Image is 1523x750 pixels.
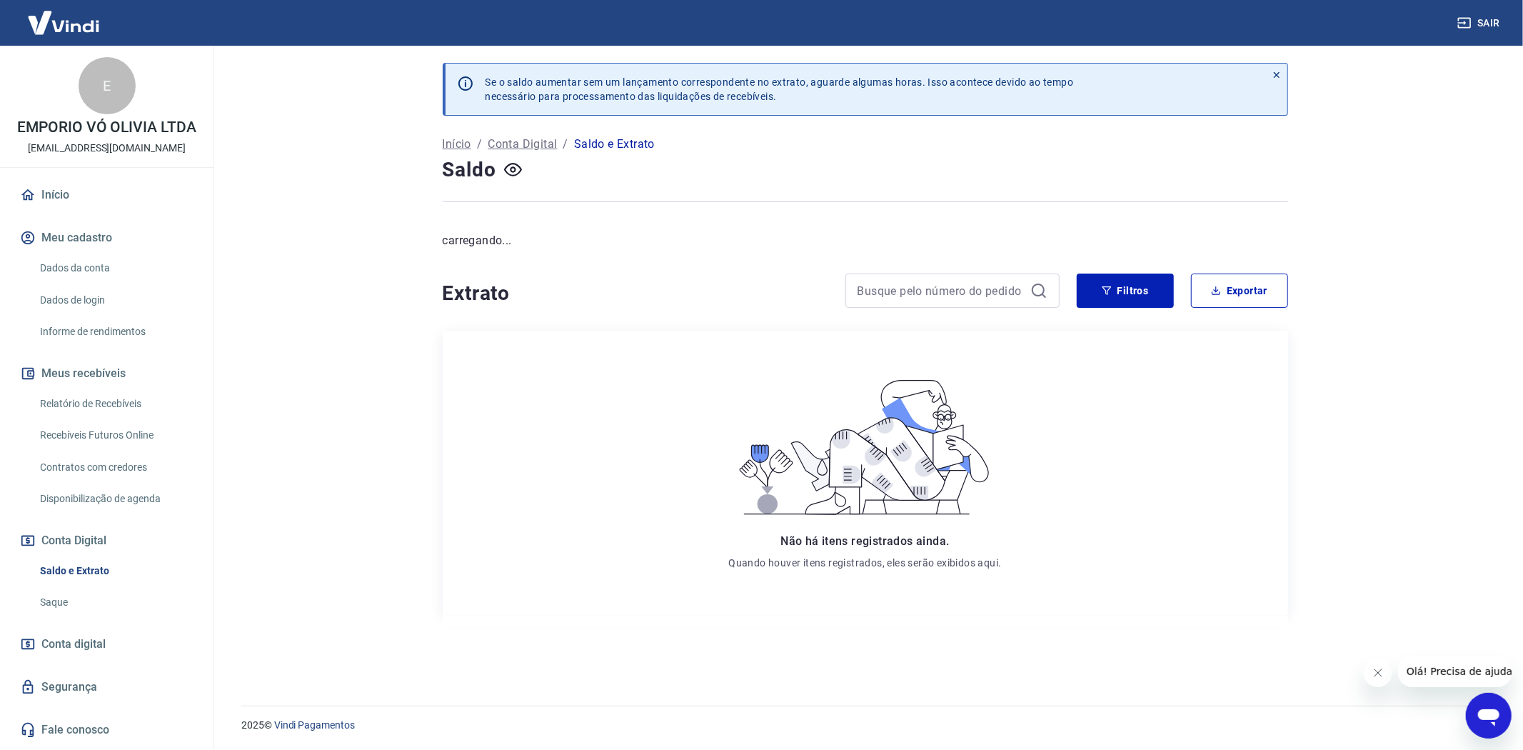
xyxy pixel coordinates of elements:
[34,317,196,346] a: Informe de rendimentos
[9,10,120,21] span: Olá! Precisa de ajuda?
[1398,656,1512,687] iframe: Mensagem da empresa
[488,136,557,153] a: Conta Digital
[17,714,196,746] a: Fale conosco
[34,421,196,450] a: Recebíveis Futuros Online
[443,279,828,308] h4: Extrato
[241,718,1489,733] p: 2025 ©
[443,232,1288,249] p: carregando...
[274,719,355,731] a: Vindi Pagamentos
[34,389,196,419] a: Relatório de Recebíveis
[17,120,196,135] p: EMPORIO VÓ OLIVIA LTDA
[17,179,196,211] a: Início
[41,634,106,654] span: Conta digital
[34,453,196,482] a: Contratos com credores
[17,671,196,703] a: Segurança
[79,57,136,114] div: E
[1077,274,1174,308] button: Filtros
[28,141,186,156] p: [EMAIL_ADDRESS][DOMAIN_NAME]
[17,629,196,660] a: Conta digital
[443,156,496,184] h4: Saldo
[477,136,482,153] p: /
[1191,274,1288,308] button: Exportar
[1454,10,1506,36] button: Sair
[17,222,196,254] button: Meu cadastro
[858,280,1025,301] input: Busque pelo número do pedido
[780,534,949,548] span: Não há itens registrados ainda.
[1364,659,1392,687] iframe: Fechar mensagem
[34,286,196,315] a: Dados de login
[443,136,471,153] a: Início
[17,1,110,44] img: Vindi
[728,556,1001,570] p: Quando houver itens registrados, eles serão exibidos aqui.
[17,525,196,556] button: Conta Digital
[34,556,196,586] a: Saldo e Extrato
[34,254,196,283] a: Dados da conta
[34,588,196,617] a: Saque
[17,358,196,389] button: Meus recebíveis
[486,75,1074,104] p: Se o saldo aumentar sem um lançamento correspondente no extrato, aguarde algumas horas. Isso acon...
[574,136,655,153] p: Saldo e Extrato
[563,136,568,153] p: /
[34,484,196,514] a: Disponibilização de agenda
[1466,693,1512,739] iframe: Botão para abrir a janela de mensagens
